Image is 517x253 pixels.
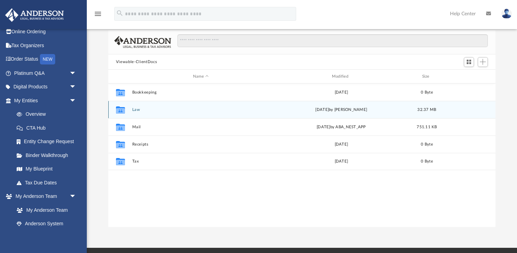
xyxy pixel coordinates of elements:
span: 0 Byte [421,142,433,146]
img: Anderson Advisors Platinum Portal [3,8,66,22]
span: arrow_drop_down [69,190,83,204]
div: grid [108,84,495,227]
button: Switch to Grid View [464,57,474,67]
span: arrow_drop_down [69,80,83,94]
span: 751.11 KB [417,125,437,129]
img: User Pic [501,9,512,19]
a: Digital Productsarrow_drop_down [5,80,87,94]
a: Overview [10,107,87,121]
button: Tax [132,159,269,164]
button: Law [132,107,269,112]
a: My Blueprint [10,162,83,176]
a: Tax Due Dates [10,176,87,190]
div: id [444,73,492,80]
button: Add [478,57,488,67]
button: Receipts [132,142,269,147]
span: 0 Byte [421,159,433,163]
a: My Entitiesarrow_drop_down [5,94,87,107]
input: Search files and folders [177,34,488,47]
a: CTA Hub [10,121,87,135]
div: Modified [272,73,410,80]
div: NEW [40,54,55,64]
a: menu [94,13,102,18]
div: [DATE] [273,141,410,148]
a: My Anderson Team [10,203,80,217]
i: menu [94,10,102,18]
button: Bookkeeping [132,90,269,95]
a: Online Ordering [5,25,87,39]
span: 32.37 MB [417,108,436,112]
a: Platinum Q&Aarrow_drop_down [5,66,87,80]
i: search [116,9,124,17]
div: [DATE] by ABA_NEST_APP [273,124,410,130]
button: Mail [132,125,269,129]
a: My Anderson Teamarrow_drop_down [5,190,83,203]
a: Tax Organizers [5,38,87,52]
div: [DATE] by [PERSON_NAME] [273,107,410,113]
div: [DATE] [273,89,410,96]
div: [DATE] [273,158,410,165]
a: Anderson System [10,217,83,231]
div: Size [413,73,441,80]
span: arrow_drop_down [69,66,83,80]
a: Binder Walkthrough [10,148,87,162]
a: Entity Change Request [10,135,87,149]
span: 0 Byte [421,90,433,94]
div: id [111,73,129,80]
a: Order StatusNEW [5,52,87,67]
button: Viewable-ClientDocs [116,59,157,65]
span: arrow_drop_down [69,94,83,108]
div: Name [132,73,269,80]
